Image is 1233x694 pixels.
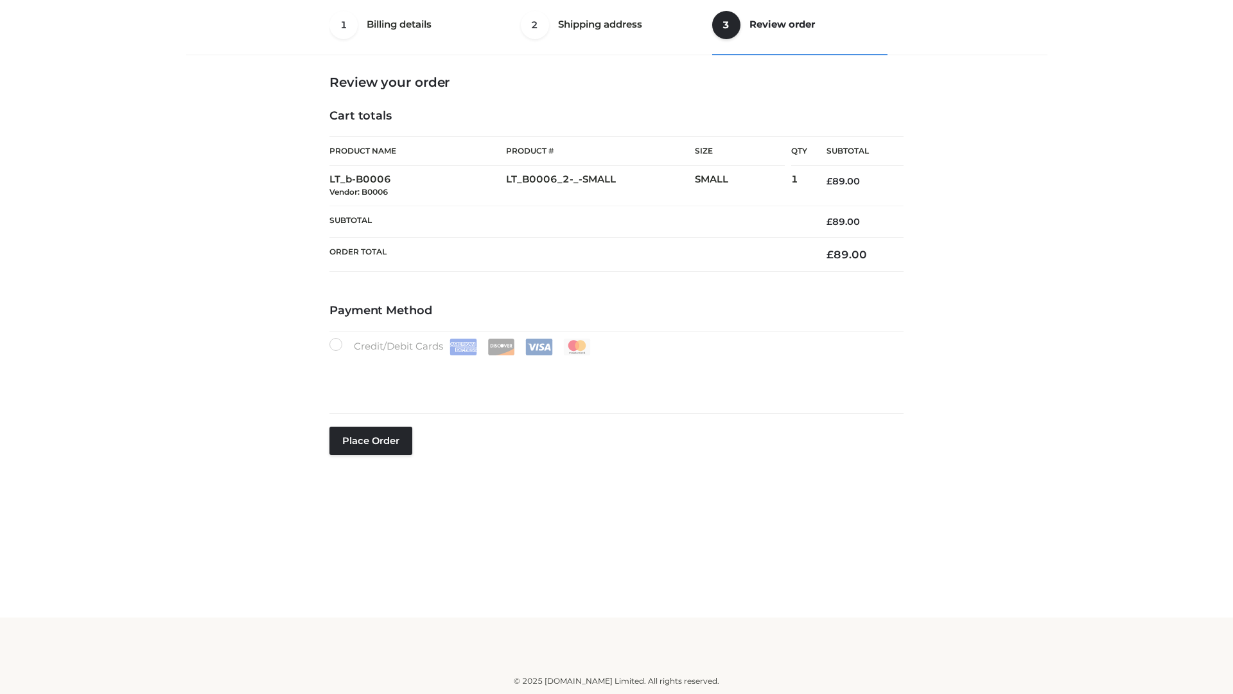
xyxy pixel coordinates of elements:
iframe: Secure payment input frame [327,353,901,400]
h4: Cart totals [329,109,904,123]
span: £ [826,175,832,187]
small: Vendor: B0006 [329,187,388,197]
td: SMALL [695,166,791,206]
span: £ [826,216,832,227]
th: Product Name [329,136,506,166]
td: LT_B0006_2-_-SMALL [506,166,695,206]
th: Subtotal [329,206,807,237]
th: Product # [506,136,695,166]
th: Size [695,137,785,166]
th: Order Total [329,238,807,272]
h4: Payment Method [329,304,904,318]
img: Discover [487,339,515,355]
td: 1 [791,166,807,206]
h3: Review your order [329,75,904,90]
div: © 2025 [DOMAIN_NAME] Limited. All rights reserved. [191,675,1042,688]
th: Subtotal [807,137,904,166]
span: £ [826,248,834,261]
bdi: 89.00 [826,216,860,227]
img: Amex [450,339,477,355]
bdi: 89.00 [826,248,867,261]
button: Place order [329,427,412,455]
td: LT_b-B0006 [329,166,506,206]
label: Credit/Debit Cards [329,338,592,355]
bdi: 89.00 [826,175,860,187]
img: Visa [525,339,553,355]
th: Qty [791,136,807,166]
img: Mastercard [563,339,591,355]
